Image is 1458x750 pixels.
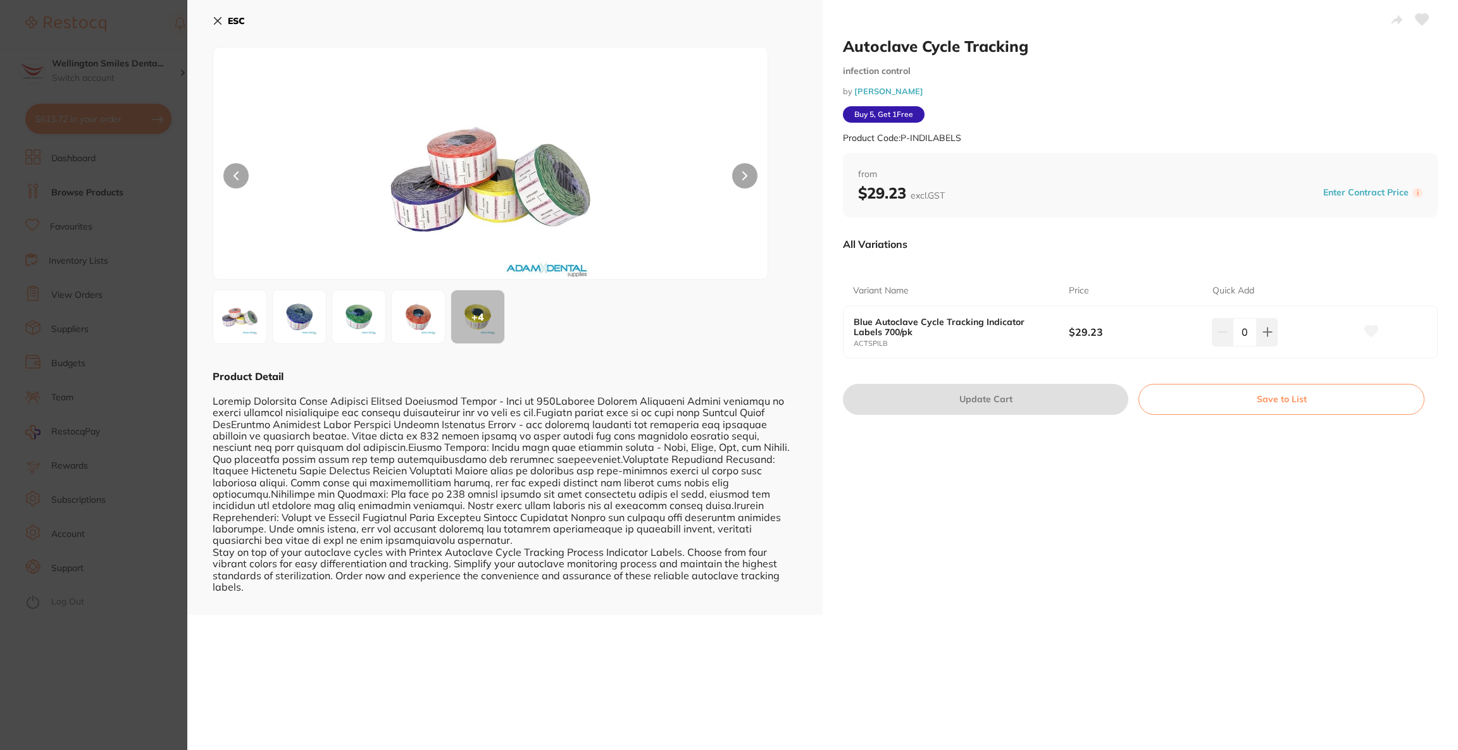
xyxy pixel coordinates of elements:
button: Update Cart [843,384,1128,414]
img: SUxHLmpwZw [336,294,382,340]
button: Enter Contract Price [1319,187,1412,199]
small: Product Code: P-INDILABELS [843,133,961,144]
p: Quick Add [1212,285,1254,297]
b: Blue Autoclave Cycle Tracking Indicator Labels 700/pk [854,317,1047,337]
label: i [1412,188,1423,198]
small: ACTSPILB [854,340,1069,348]
span: excl. GST [911,190,945,201]
span: Buy 5, Get 1 Free [843,106,925,123]
small: infection control [843,66,1438,77]
b: Product Detail [213,370,283,383]
b: $29.23 [858,183,945,202]
p: All Variations [843,238,907,250]
p: Price [1069,285,1089,297]
b: $29.23 [1069,325,1198,339]
button: Save to List [1138,384,1424,414]
div: Loremip Dolorsita Conse Adipisci Elitsed Doeiusmod Tempor - Inci ut 950Laboree Dolorem Aliquaeni ... [213,383,797,604]
button: +4 [451,290,505,344]
img: SUxBQkVMUy5qcGc [217,294,263,340]
img: SUxCLmpwZw [277,294,322,340]
div: + 4 [451,290,504,343]
button: ESC [213,10,245,32]
a: [PERSON_NAME] [854,86,923,96]
small: by [843,87,1438,96]
span: from [858,168,1423,181]
img: SUxSLmpwZw [396,294,441,340]
p: Variant Name [853,285,909,297]
h2: Autoclave Cycle Tracking [843,37,1438,56]
b: ESC [228,15,245,27]
img: SUxBQkVMUy5qcGc [324,79,656,279]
